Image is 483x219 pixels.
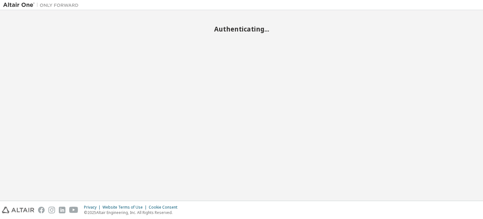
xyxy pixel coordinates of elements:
[103,205,149,210] div: Website Terms of Use
[38,207,45,213] img: facebook.svg
[84,205,103,210] div: Privacy
[2,207,34,213] img: altair_logo.svg
[3,25,480,33] h2: Authenticating...
[59,207,65,213] img: linkedin.svg
[48,207,55,213] img: instagram.svg
[69,207,78,213] img: youtube.svg
[149,205,181,210] div: Cookie Consent
[84,210,181,215] p: © 2025 Altair Engineering, Inc. All Rights Reserved.
[3,2,82,8] img: Altair One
